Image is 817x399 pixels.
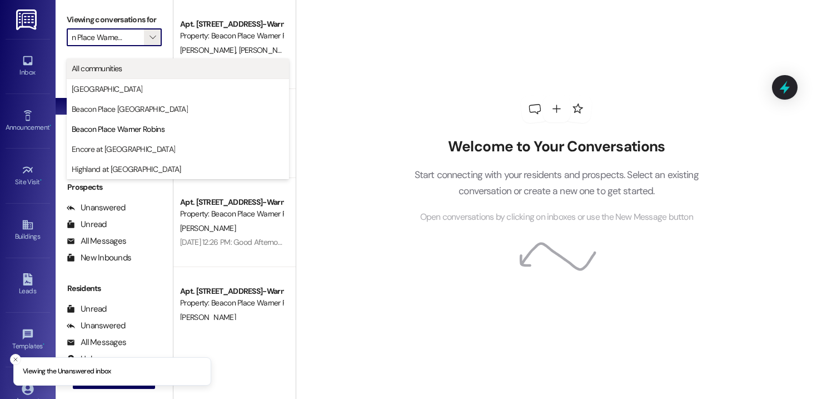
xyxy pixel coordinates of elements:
a: Site Visit • [6,161,50,191]
span: • [40,176,42,184]
a: Inbox [6,51,50,81]
p: Start connecting with your residents and prospects. Select an existing conversation or create a n... [397,167,715,199]
div: Apt. [STREET_ADDRESS]-Warner Robins, LLC [180,18,283,30]
div: Apt. [STREET_ADDRESS]-Warner Robins, LLC [180,285,283,297]
div: Residents [56,283,173,294]
span: [PERSON_NAME] [180,45,239,55]
div: Property: Beacon Place Warner Robins [180,30,283,42]
span: Highland at [GEOGRAPHIC_DATA] [72,164,181,175]
h2: Welcome to Your Conversations [397,138,715,156]
div: Unanswered [67,320,126,332]
div: Unread [67,219,107,230]
span: [PERSON_NAME] [180,223,236,233]
span: [PERSON_NAME] [238,45,294,55]
button: Close toast [10,354,21,365]
div: New Inbounds [67,252,131,264]
span: Encore at [GEOGRAPHIC_DATA] [72,144,175,155]
div: All Messages [67,337,126,348]
a: Templates • [6,325,50,355]
div: All Messages [67,235,126,247]
label: Viewing conversations for [67,11,162,28]
a: Buildings [6,215,50,245]
p: Viewing the Unanswered inbox [23,367,111,377]
span: Beacon Place [GEOGRAPHIC_DATA] [72,104,188,115]
div: Property: Beacon Place Warner Robins [180,208,283,220]
div: Apt. [STREET_ADDRESS]-Warner Robins, LLC [180,196,283,208]
span: Beacon Place Warner Robins [72,124,165,135]
img: ResiDesk Logo [16,9,39,30]
div: Prospects [56,181,173,193]
input: All communities [72,28,144,46]
div: Prospects + Residents [56,63,173,75]
div: Unanswered [67,202,126,214]
span: All communities [72,63,122,74]
span: Open conversations by clicking on inboxes or use the New Message button [420,210,693,224]
div: Property: Beacon Place Warner Robins [180,297,283,309]
span: [PERSON_NAME] [180,312,236,322]
a: Leads [6,270,50,300]
span: [GEOGRAPHIC_DATA] [72,83,142,95]
div: Unread [67,303,107,315]
span: • [49,122,51,130]
i:  [150,33,156,42]
span: • [43,341,44,348]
